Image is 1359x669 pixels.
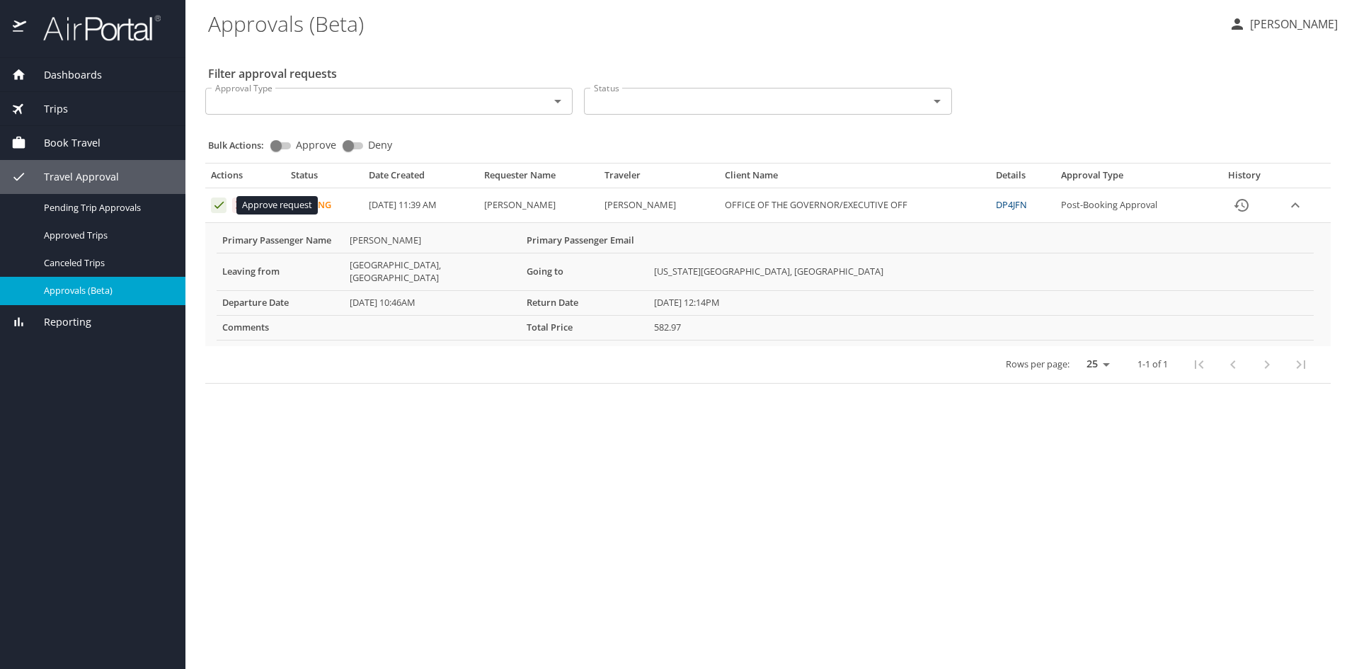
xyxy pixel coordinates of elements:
span: Trips [26,101,68,117]
p: Rows per page: [1006,360,1070,369]
span: Approve [296,140,336,150]
button: Open [548,91,568,111]
td: 582.97 [648,315,1314,340]
span: Approved Trips [44,229,168,242]
span: Dashboards [26,67,102,83]
button: [PERSON_NAME] [1223,11,1343,37]
span: Approvals (Beta) [44,284,168,297]
td: [PERSON_NAME] [478,188,599,223]
th: Approval Type [1055,169,1209,188]
th: Traveler [599,169,719,188]
td: [GEOGRAPHIC_DATA], [GEOGRAPHIC_DATA] [344,253,521,290]
button: Deny request [232,198,248,213]
th: History [1210,169,1279,188]
th: Comments [217,315,344,340]
td: OFFICE OF THE GOVERNOR/EXECUTIVE OFF [719,188,990,223]
table: Approval table [205,169,1331,383]
p: [PERSON_NAME] [1246,16,1338,33]
td: [DATE] 11:39 AM [363,188,478,223]
span: Book Travel [26,135,101,151]
td: [US_STATE][GEOGRAPHIC_DATA], [GEOGRAPHIC_DATA] [648,253,1314,290]
th: Departure Date [217,290,344,315]
select: rows per page [1075,353,1115,374]
td: [DATE] 12:14PM [648,290,1314,315]
th: Primary Passenger Name [217,229,344,253]
th: Primary Passenger Email [521,229,648,253]
th: Client Name [719,169,990,188]
span: Deny [368,140,392,150]
span: Travel Approval [26,169,119,185]
th: Leaving from [217,253,344,290]
th: Total Price [521,315,648,340]
button: expand row [1285,195,1306,216]
th: Return Date [521,290,648,315]
th: Status [285,169,363,188]
th: Requester Name [478,169,599,188]
table: More info for approvals [217,229,1314,341]
h1: Approvals (Beta) [208,1,1217,45]
th: Actions [205,169,285,188]
h2: Filter approval requests [208,62,337,85]
button: History [1225,188,1258,222]
th: Date Created [363,169,478,188]
td: [DATE] 10:46AM [344,290,521,315]
img: airportal-logo.png [28,14,161,42]
span: Canceled Trips [44,256,168,270]
p: Bulk Actions: [208,139,275,151]
td: Pending [285,188,363,223]
button: Open [927,91,947,111]
td: Post-Booking Approval [1055,188,1209,223]
img: icon-airportal.png [13,14,28,42]
p: 1-1 of 1 [1137,360,1168,369]
span: Pending Trip Approvals [44,201,168,215]
td: [PERSON_NAME] [599,188,719,223]
th: Details [990,169,1055,188]
span: Reporting [26,314,91,330]
td: [PERSON_NAME] [344,229,521,253]
th: Going to [521,253,648,290]
a: DP4JFN [996,198,1027,211]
